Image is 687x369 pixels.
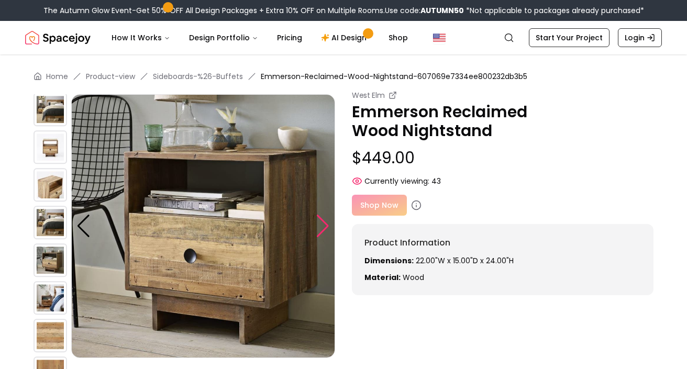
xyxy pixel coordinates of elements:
nav: Global [25,21,662,54]
h6: Product Information [364,237,641,249]
div: The Autumn Glow Event-Get 50% OFF All Design Packages + Extra 10% OFF on Multiple Rooms. [43,5,644,16]
p: Emmerson Reclaimed Wood Nightstand [352,103,653,140]
a: Spacejoy [25,27,91,48]
a: Product-view [86,71,135,82]
span: Currently viewing: [364,176,429,186]
span: 43 [431,176,441,186]
img: https://storage.googleapis.com/spacejoy-main/assets/607069e7334ee800232db3b5/product_3_ap7gk0ojml65 [34,243,67,277]
strong: Dimensions: [364,255,414,266]
nav: breadcrumb [34,71,653,82]
a: Home [46,71,68,82]
button: How It Works [103,27,179,48]
nav: Main [103,27,416,48]
img: https://storage.googleapis.com/spacejoy-main/assets/607069e7334ee800232db3b5/product_1_cnd8ahefidik [34,168,67,202]
span: *Not applicable to packages already purchased* [464,5,644,16]
img: https://storage.googleapis.com/spacejoy-main/assets/607069e7334ee800232db3b5/product_2_05ji3inja63a [34,206,67,239]
img: https://storage.googleapis.com/spacejoy-main/assets/607069e7334ee800232db3b5/product_4_icba8cnaajak [34,93,67,126]
span: Wood [403,272,424,283]
img: United States [433,31,446,44]
img: https://storage.googleapis.com/spacejoy-main/assets/607069e7334ee800232db3b5/product_0_97cgi9hfeiie [34,319,67,352]
button: Design Portfolio [181,27,267,48]
a: Pricing [269,27,311,48]
a: AI Design [313,27,378,48]
img: https://storage.googleapis.com/spacejoy-main/assets/607069e7334ee800232db3b5/product_4_6jhof869b95 [34,281,67,315]
a: Start Your Project [529,28,610,47]
a: Login [618,28,662,47]
b: AUTUMN50 [420,5,464,16]
img: https://storage.googleapis.com/spacejoy-main/assets/607069e7334ee800232db3b5/product_0_70o4mh1dgm47 [34,130,67,164]
span: Use code: [385,5,464,16]
img: https://storage.googleapis.com/spacejoy-main/assets/607069e7334ee800232db3b5/product_2_eafe5nhlb516 [71,94,335,358]
p: 22.00"W x 15.00"D x 24.00"H [364,255,641,266]
a: Shop [380,27,416,48]
p: $449.00 [352,149,653,167]
img: Spacejoy Logo [25,27,91,48]
span: Emmerson-Reclaimed-Wood-Nightstand-607069e7334ee800232db3b5 [261,71,527,82]
small: West Elm [352,90,384,100]
a: Sideboards-%26-Buffets [153,71,243,82]
strong: Material: [364,272,401,283]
